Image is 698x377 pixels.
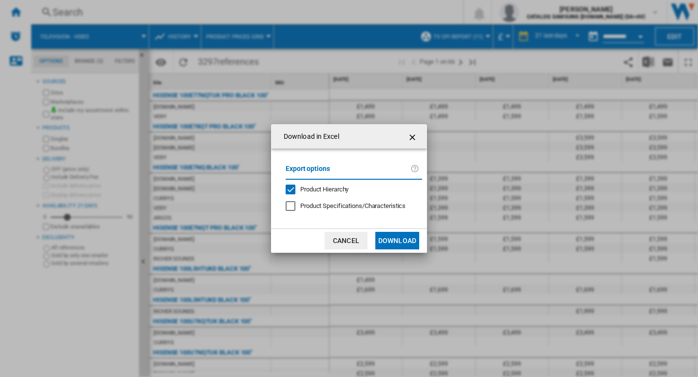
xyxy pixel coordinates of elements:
h4: Download in Excel [279,132,339,142]
button: Cancel [325,232,368,249]
span: Product Specifications/Characteristics [300,202,406,209]
ng-md-icon: getI18NText('BUTTONS.CLOSE_DIALOG') [407,132,419,143]
div: Only applies to Category View [300,202,406,210]
button: Download [375,232,419,249]
span: Product Hierarchy [300,186,349,193]
md-checkbox: Product Hierarchy [286,185,414,194]
button: getI18NText('BUTTONS.CLOSE_DIALOG') [404,127,423,146]
label: Export options [286,163,410,181]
